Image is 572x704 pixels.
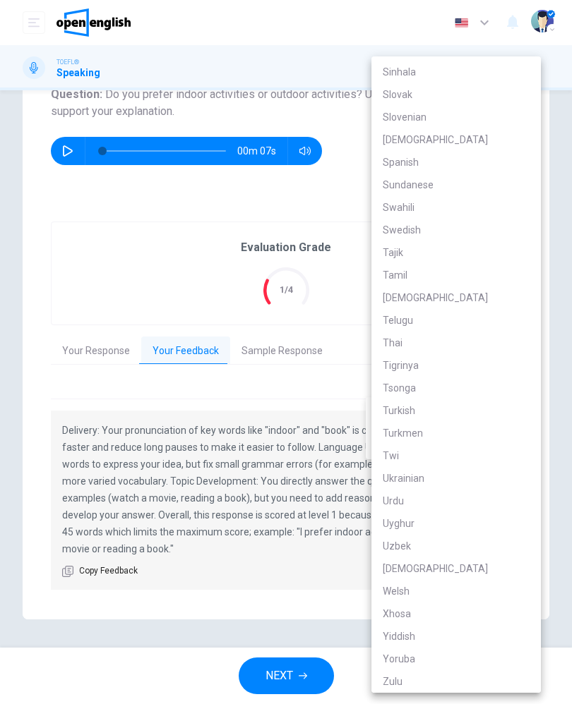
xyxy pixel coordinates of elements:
[371,196,541,219] li: Swahili
[371,444,541,467] li: Twi
[371,264,541,286] li: Tamil
[371,648,541,670] li: Yoruba
[371,354,541,377] li: Tigrinya
[371,377,541,399] li: Tsonga
[371,219,541,241] li: Swedish
[371,422,541,444] li: Turkmen
[371,309,541,332] li: Telugu
[371,467,541,490] li: Ukrainian
[371,625,541,648] li: Yiddish
[371,670,541,693] li: Zulu
[371,83,541,106] li: Slovak
[371,399,541,422] li: Turkish
[371,332,541,354] li: Thai
[371,151,541,174] li: Spanish
[371,241,541,264] li: Tajik
[371,535,541,557] li: Uzbek
[371,61,541,83] li: Sinhala
[371,602,541,625] li: Xhosa
[371,174,541,196] li: Sundanese
[371,490,541,512] li: Urdu
[371,286,541,309] li: [DEMOGRAPHIC_DATA]
[371,128,541,151] li: [DEMOGRAPHIC_DATA]
[371,557,541,580] li: [DEMOGRAPHIC_DATA]
[371,580,541,602] li: Welsh
[371,512,541,535] li: Uyghur
[371,106,541,128] li: Slovenian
